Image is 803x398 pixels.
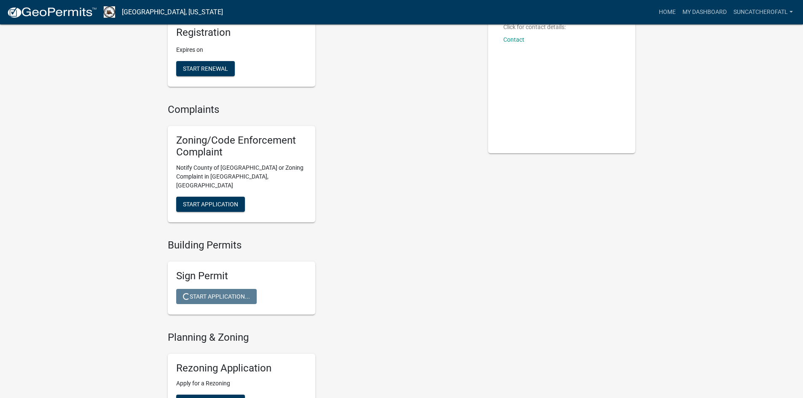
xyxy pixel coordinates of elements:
[104,6,115,18] img: Madison County, Georgia
[176,134,307,159] h5: Zoning/Code Enforcement Complaint
[176,163,307,190] p: Notify County of [GEOGRAPHIC_DATA] or Zoning Complaint in [GEOGRAPHIC_DATA], [GEOGRAPHIC_DATA]
[168,239,475,251] h4: Building Permits
[176,379,307,388] p: Apply for a Rezoning
[176,270,307,282] h5: Sign Permit
[176,362,307,374] h5: Rezoning Application
[168,104,475,116] h4: Complaints
[679,4,730,20] a: My Dashboard
[176,45,307,54] p: Expires on
[122,5,223,19] a: [GEOGRAPHIC_DATA], [US_STATE]
[176,61,235,76] button: Start Renewal
[176,197,245,212] button: Start Application
[730,4,796,20] a: suncatcherofatl
[183,65,228,72] span: Start Renewal
[183,201,238,208] span: Start Application
[183,293,250,299] span: Start Application...
[503,36,524,43] a: Contact
[176,14,307,39] h5: Electrical Contractor Registration
[168,331,475,344] h4: Planning & Zoning
[503,24,567,30] p: Click for contact details:
[176,289,257,304] button: Start Application...
[655,4,679,20] a: Home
